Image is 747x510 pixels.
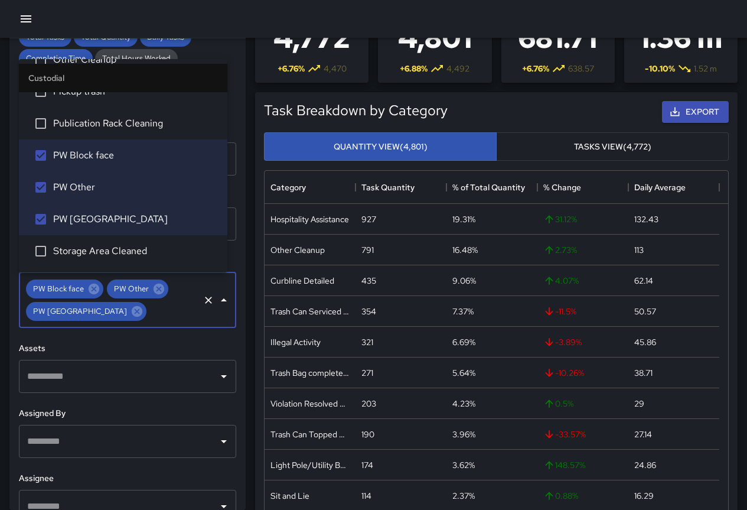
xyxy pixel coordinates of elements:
span: PW Other [53,180,218,194]
span: PW [GEOGRAPHIC_DATA] [53,212,218,226]
button: Close [216,292,232,308]
span: Completion Time [19,53,93,63]
div: % of Total Quantity [452,171,525,204]
h6: Assigned By [19,407,236,420]
div: Other Cleanup [270,244,325,256]
div: 321 [361,336,373,348]
span: + 6.76 % [522,63,549,74]
div: Category [265,171,355,204]
div: Trash Can Serviced Public [270,306,350,317]
span: PW Other [107,282,156,295]
span: -10.26 % [543,367,584,379]
div: PW Block face [26,280,103,298]
div: 3.96% [452,428,475,440]
div: 4.23% [452,398,475,410]
span: 4.07 % [543,275,579,287]
div: Curbline Detailed [270,275,334,287]
span: -33.57 % [543,428,586,440]
div: 132.43 [634,213,658,225]
h3: 4,772 [266,14,357,61]
div: 38.71 [634,367,653,379]
span: 4,492 [446,63,469,74]
span: 4,470 [324,63,347,74]
h5: Task Breakdown by Category [264,101,448,120]
div: 174 [361,459,373,471]
span: 0.88 % [543,490,578,502]
div: 50.57 [634,306,656,317]
span: PW Block face [53,148,218,163]
div: Daily Average [634,171,686,204]
div: % Change [537,171,628,204]
div: Light Pole/Utility Box Cleaning [270,459,350,471]
div: PW Other [107,280,168,298]
button: Tasks View(4,772) [496,132,729,161]
span: -3.89 % [543,336,582,348]
span: PW [GEOGRAPHIC_DATA] [26,304,134,318]
button: Open [216,368,232,385]
button: Export [662,101,729,123]
button: Quantity View(4,801) [264,132,497,161]
div: 190 [361,428,374,440]
div: 435 [361,275,376,287]
h6: Assets [19,342,236,355]
div: 6.69% [452,336,475,348]
span: 31.12 % [543,213,577,225]
div: 9.06% [452,275,476,287]
div: 5.64% [452,367,475,379]
span: PW Block face [26,282,91,295]
div: 114 [361,490,371,502]
div: Trash Bag completed BLUE [270,367,350,379]
div: Violation Resolved Jaywalking [270,398,350,410]
h3: 4,801 [388,14,482,61]
div: 113 [634,244,644,256]
div: 62.14 [634,275,653,287]
div: 29 [634,398,644,410]
span: 638.57 [568,63,594,74]
div: 354 [361,306,376,317]
div: 927 [361,213,376,225]
span: 2.73 % [543,244,577,256]
div: Trash Can Topped Off [270,428,350,440]
div: 19.31% [452,213,475,225]
div: % Change [543,171,581,204]
span: 148.57 % [543,459,585,471]
h3: 1.36 m [625,14,736,61]
div: 2.37% [452,490,475,502]
div: 271 [361,367,373,379]
div: 791 [361,244,374,256]
li: Custodial [19,64,227,92]
span: 1.52 m [694,63,717,74]
span: Storage Area Cleaned [53,244,218,258]
div: PW [GEOGRAPHIC_DATA] [26,302,146,321]
div: Task Quantity [355,171,446,204]
div: Hospitality Assistance [270,213,349,225]
div: Task Quantity [361,171,415,204]
div: 45.86 [634,336,656,348]
span: Total Hours Worked [95,53,178,63]
span: + 6.76 % [278,63,305,74]
div: 27.14 [634,428,652,440]
div: 16.29 [634,490,654,502]
div: 203 [361,398,376,410]
span: -11.5 % [543,306,576,317]
button: Clear [200,292,217,308]
span: Other Cleanup [53,53,218,67]
div: Illegal Activity [270,336,321,348]
span: Publication Rack Cleaning [53,116,218,131]
div: 7.37% [452,306,474,317]
span: + 6.88 % [400,63,428,74]
div: Total Hours Worked [95,49,178,68]
button: Open [216,433,232,450]
div: % of Total Quantity [446,171,537,204]
h3: 681.71 [511,14,604,61]
div: 3.62% [452,459,475,471]
div: 24.86 [634,459,656,471]
div: Category [270,171,306,204]
div: Sit and Lie [270,490,309,502]
div: Completion Time [19,49,93,68]
span: 0.5 % [543,398,573,410]
div: 16.48% [452,244,478,256]
h6: Assignee [19,472,236,485]
div: Daily Average [628,171,719,204]
span: -10.10 % [645,63,675,74]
